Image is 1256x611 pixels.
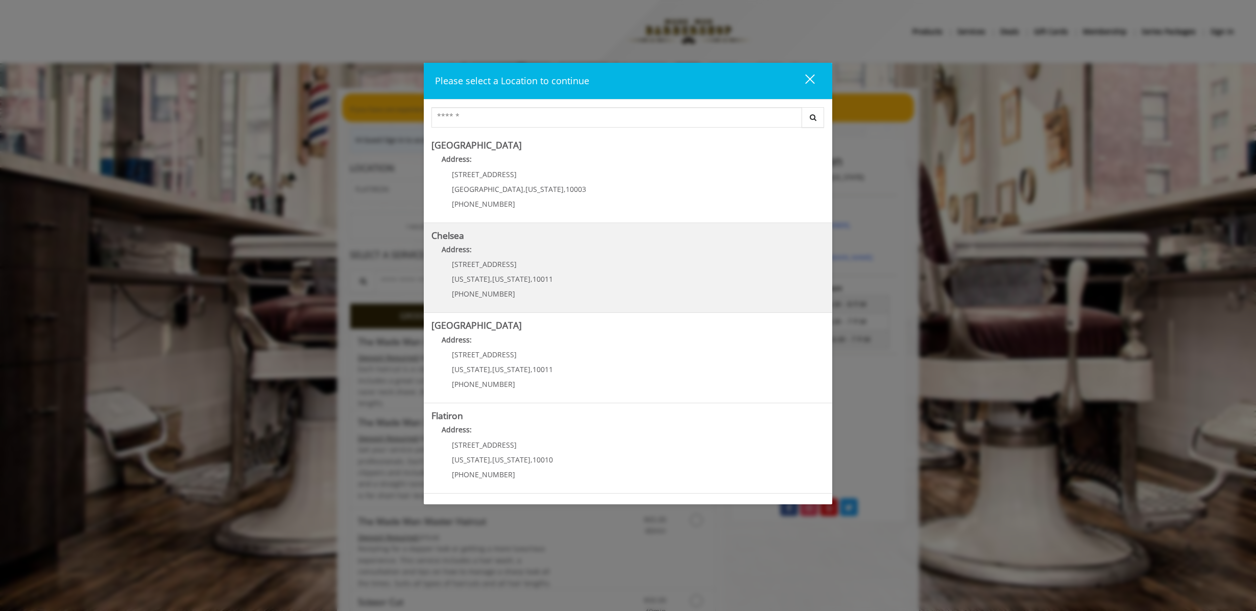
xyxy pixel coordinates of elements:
button: close dialog [786,70,821,91]
input: Search Center [431,107,802,128]
b: [GEOGRAPHIC_DATA] [431,319,522,331]
span: , [523,184,525,194]
span: [STREET_ADDRESS] [452,440,517,450]
b: Address: [442,154,472,164]
span: , [530,455,533,465]
span: [US_STATE] [492,274,530,284]
span: [US_STATE] [525,184,564,194]
span: , [564,184,566,194]
b: [GEOGRAPHIC_DATA] [431,139,522,151]
span: , [490,364,492,374]
b: Address: [442,245,472,254]
span: [US_STATE] [452,455,490,465]
div: Center Select [431,107,825,133]
span: , [530,364,533,374]
b: Flatiron [431,409,463,422]
span: [STREET_ADDRESS] [452,169,517,179]
span: , [490,274,492,284]
span: [PHONE_NUMBER] [452,379,515,389]
span: [STREET_ADDRESS] [452,259,517,269]
span: 10003 [566,184,586,194]
span: Please select a Location to continue [435,75,589,87]
span: [PHONE_NUMBER] [452,470,515,479]
span: [US_STATE] [492,364,530,374]
b: Address: [442,335,472,345]
span: 10010 [533,455,553,465]
span: [PHONE_NUMBER] [452,199,515,209]
span: , [530,274,533,284]
i: Search button [807,114,819,121]
span: [PHONE_NUMBER] [452,289,515,299]
span: , [490,455,492,465]
span: [STREET_ADDRESS] [452,350,517,359]
span: 10011 [533,364,553,374]
b: Address: [442,425,472,434]
span: [US_STATE] [452,364,490,374]
span: [US_STATE] [452,274,490,284]
span: [US_STATE] [492,455,530,465]
span: [GEOGRAPHIC_DATA] [452,184,523,194]
b: Chelsea [431,229,464,241]
div: close dialog [793,74,814,89]
span: 10011 [533,274,553,284]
